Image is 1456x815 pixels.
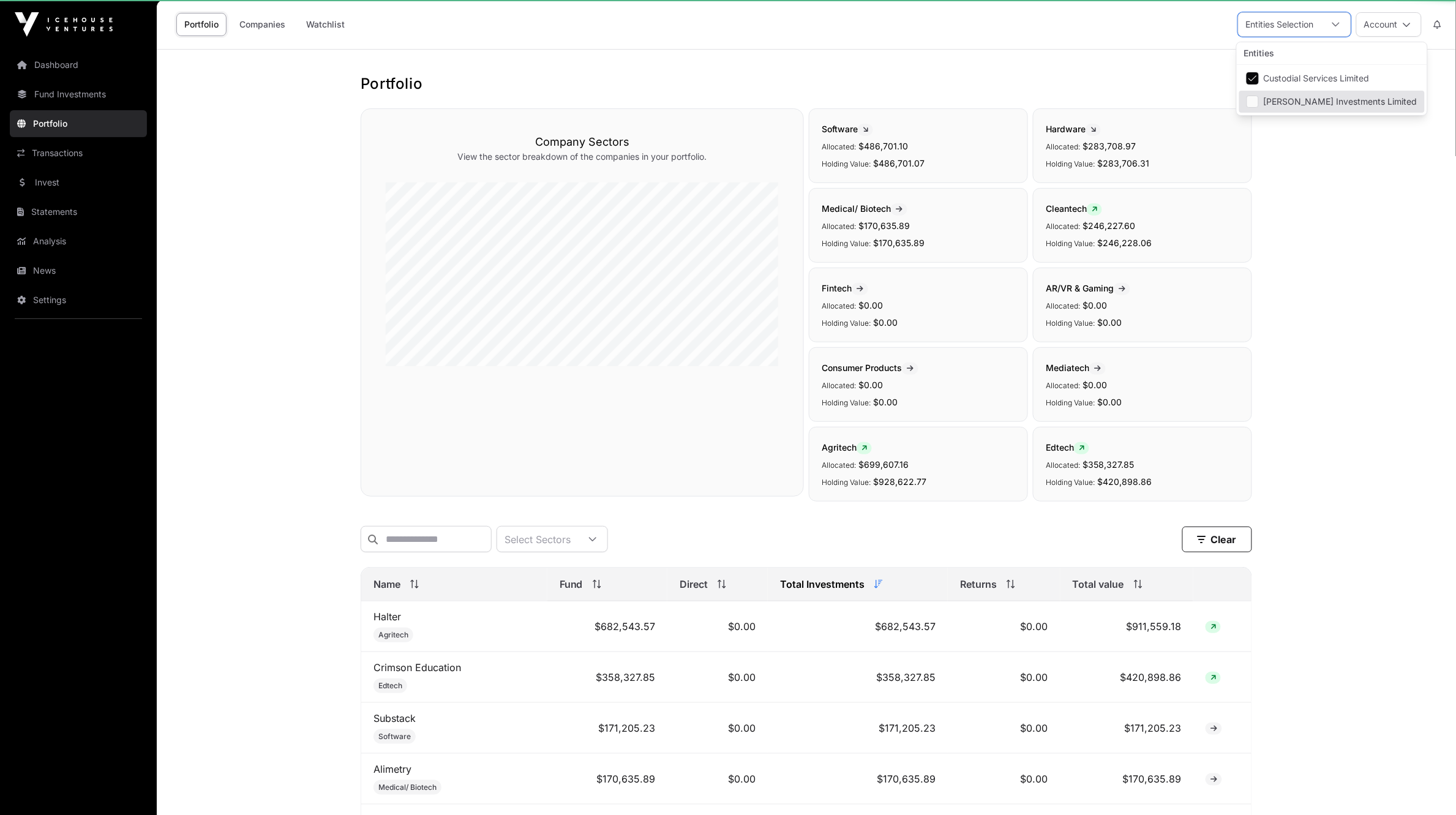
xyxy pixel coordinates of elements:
button: Account [1356,12,1422,37]
span: $283,706.31 [1097,158,1149,168]
span: AR/VR & Gaming [1046,283,1130,293]
td: $170,635.89 [1060,754,1194,805]
span: $0.00 [1083,300,1107,310]
span: [PERSON_NAME] Investments Limited [1264,97,1417,106]
span: Mediatech [1046,362,1106,373]
span: Software [822,124,873,134]
span: Direct [680,577,708,592]
td: $0.00 [948,601,1060,652]
td: $170,635.89 [768,754,948,805]
span: Holding Value: [822,398,871,407]
span: Allocated: [1046,142,1080,151]
td: $682,543.57 [768,601,948,652]
li: Custodial Services Limited [1239,67,1425,89]
span: Allocated: [822,460,856,470]
span: $420,898.86 [1097,476,1152,487]
div: Entities Selection [1239,13,1321,36]
span: Edtech [378,681,402,691]
span: $928,622.77 [873,476,926,487]
span: Allocated: [822,301,856,310]
span: Agritech [378,630,408,640]
span: Holding Value: [822,318,871,328]
span: $0.00 [1097,317,1122,328]
span: $486,701.07 [873,158,925,168]
td: $420,898.86 [1060,652,1194,703]
span: $0.00 [858,380,883,390]
a: Portfolio [176,13,227,36]
span: Allocated: [1046,301,1080,310]
a: Companies [231,13,293,36]
span: $0.00 [1083,380,1107,390]
span: Allocated: [822,222,856,231]
td: $0.00 [948,652,1060,703]
a: News [10,257,147,284]
span: Edtech [1046,442,1089,453]
a: Invest [10,169,147,196]
td: $170,635.89 [547,754,667,805]
span: Consumer Products [822,362,918,373]
a: Analysis [10,228,147,255]
div: Select Sectors [497,527,578,552]
td: $0.00 [948,703,1060,754]
span: Hardware [1046,124,1101,134]
ul: Option List [1237,65,1427,115]
span: Allocated: [1046,381,1080,390]
span: Total Investments [780,577,865,592]
td: $0.00 [667,754,768,805]
button: Clear [1182,527,1252,552]
li: Merrill Investments Limited [1239,91,1425,113]
span: Cleantech [1046,203,1102,214]
span: Allocated: [822,381,856,390]
td: $0.00 [948,754,1060,805]
span: $699,607.16 [858,459,909,470]
a: Statements [10,198,147,225]
span: Fintech [822,283,868,293]
a: Settings [10,287,147,314]
a: Fund Investments [10,81,147,108]
td: $358,327.85 [547,652,667,703]
span: $486,701.10 [858,141,908,151]
td: $171,205.23 [1060,703,1194,754]
span: Holding Value: [822,239,871,248]
td: $0.00 [667,652,768,703]
span: Agritech [822,442,872,453]
span: Holding Value: [1046,159,1095,168]
span: Allocated: [1046,460,1080,470]
span: $0.00 [858,300,883,310]
span: $246,227.60 [1083,220,1135,231]
td: $911,559.18 [1060,601,1194,652]
span: $0.00 [1097,397,1122,407]
span: Name [373,577,400,592]
td: $358,327.85 [768,652,948,703]
span: Medical/ Biotech [378,783,437,792]
span: $283,708.97 [1083,141,1136,151]
span: $170,635.89 [858,220,910,231]
span: Holding Value: [1046,478,1095,487]
a: Portfolio [10,110,147,137]
span: Total value [1073,577,1124,592]
span: Returns [960,577,997,592]
img: Icehouse Ventures Logo [15,12,113,37]
span: Allocated: [822,142,856,151]
span: $0.00 [873,317,898,328]
p: View the sector breakdown of the companies in your portfolio. [386,151,779,163]
span: Allocated: [1046,222,1080,231]
h1: Portfolio [361,74,1252,94]
a: Alimetry [373,763,411,775]
td: $682,543.57 [547,601,667,652]
span: Holding Value: [1046,398,1095,407]
iframe: Chat Widget [1395,756,1456,815]
a: Transactions [10,140,147,167]
span: $246,228.06 [1097,238,1152,248]
td: $0.00 [667,703,768,754]
a: Dashboard [10,51,147,78]
span: Fund [560,577,583,592]
div: Entities [1237,42,1427,65]
span: Medical/ Biotech [822,203,907,214]
span: Holding Value: [822,159,871,168]
td: $0.00 [667,601,768,652]
a: Halter [373,610,401,623]
td: $171,205.23 [768,703,948,754]
a: Substack [373,712,416,724]
span: Software [378,732,411,742]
